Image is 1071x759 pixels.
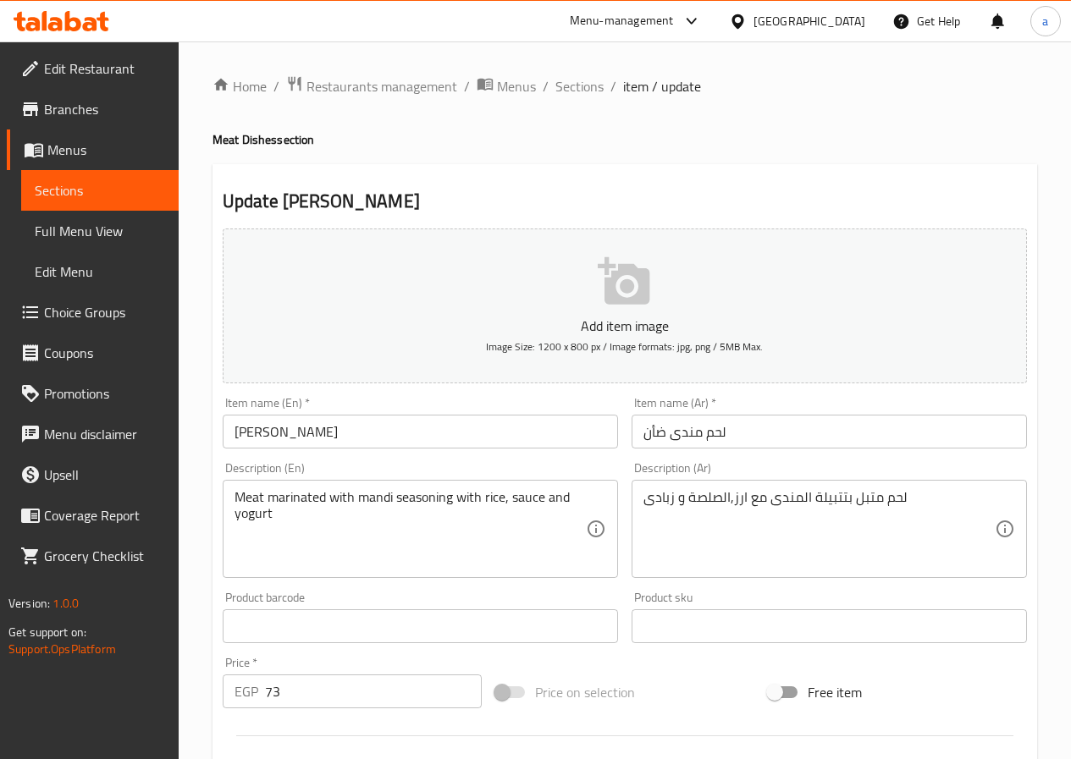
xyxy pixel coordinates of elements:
[610,76,616,96] li: /
[754,12,865,30] div: [GEOGRAPHIC_DATA]
[213,75,1037,97] nav: breadcrumb
[8,592,50,614] span: Version:
[21,211,179,251] a: Full Menu View
[273,76,279,96] li: /
[223,415,618,448] input: Enter name En
[7,454,179,495] a: Upsell
[7,495,179,536] a: Coverage Report
[44,343,165,363] span: Coupons
[213,131,1037,148] h4: Meat Dishes section
[44,505,165,525] span: Coverage Report
[44,546,165,566] span: Grocery Checklist
[543,76,549,96] li: /
[223,189,1027,214] h2: Update [PERSON_NAME]
[235,681,258,701] p: EGP
[7,89,179,129] a: Branches
[7,373,179,414] a: Promotions
[643,489,995,569] textarea: لحم متبل بتتبيلة المندى مع ارز,الصلصة و زبادى
[8,621,86,643] span: Get support on:
[8,638,116,660] a: Support.OpsPlatform
[486,337,763,356] span: Image Size: 1200 x 800 px / Image formats: jpg, png / 5MB Max.
[286,75,457,97] a: Restaurants management
[7,536,179,576] a: Grocery Checklist
[808,682,862,702] span: Free item
[497,76,536,96] span: Menus
[235,489,586,569] textarea: Meat marinated with mandi seasoning with rice, sauce and yogurt
[570,11,674,31] div: Menu-management
[223,228,1027,383] button: Add item imageImage Size: 1200 x 800 px / Image formats: jpg, png / 5MB Max.
[21,170,179,211] a: Sections
[306,76,457,96] span: Restaurants management
[7,48,179,89] a: Edit Restaurant
[1042,12,1048,30] span: a
[213,76,267,96] a: Home
[265,674,482,708] input: Please enter price
[35,221,165,241] span: Full Menu View
[21,251,179,292] a: Edit Menu
[7,129,179,170] a: Menus
[35,261,165,282] span: Edit Menu
[555,76,604,96] a: Sections
[47,140,165,160] span: Menus
[7,333,179,373] a: Coupons
[249,316,1001,336] p: Add item image
[477,75,536,97] a: Menus
[7,414,179,454] a: Menu disclaimer
[44,465,165,485] span: Upsell
[44,383,165,404] span: Promotions
[44,302,165,322] span: Choice Groups
[35,180,165,201] span: Sections
[223,609,618,643] input: Please enter product barcode
[464,76,470,96] li: /
[632,609,1027,643] input: Please enter product sku
[623,76,701,96] span: item / update
[535,682,635,702] span: Price on selection
[44,424,165,444] span: Menu disclaimer
[632,415,1027,448] input: Enter name Ar
[44,58,165,79] span: Edit Restaurant
[7,292,179,333] a: Choice Groups
[44,99,165,119] span: Branches
[52,592,79,614] span: 1.0.0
